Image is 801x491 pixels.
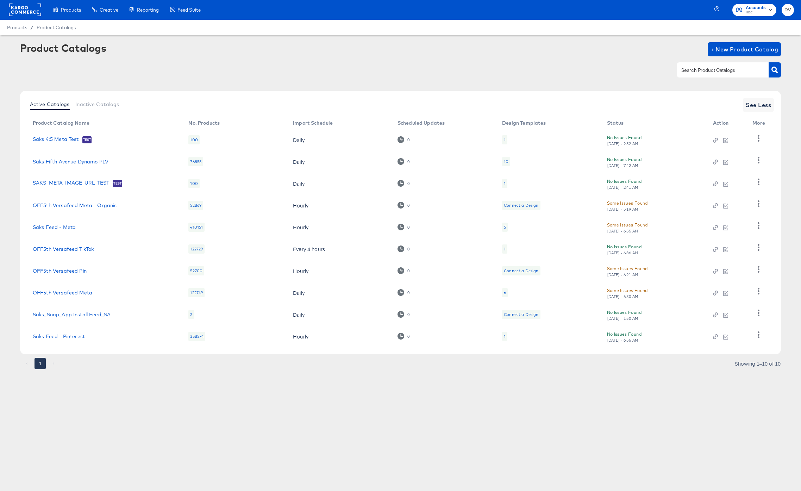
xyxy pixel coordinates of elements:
div: 122729 [188,244,205,254]
a: SAKS_META_IMAGE_URL_TEST [33,180,109,187]
div: Design Templates [502,120,546,126]
div: 10 [504,159,508,164]
div: Some Issues Found [607,265,648,272]
div: 1 [502,179,507,188]
div: 0 [398,289,410,296]
div: Product Catalog Name [33,120,89,126]
div: 1 [502,244,507,254]
div: 6 [502,288,508,297]
span: Products [61,7,81,13]
a: Saks Feed - Meta [33,224,76,230]
button: page 1 [35,358,46,369]
div: Connect a Design [504,312,538,317]
div: 1 [502,135,507,144]
button: + New Product Catalog [708,42,781,56]
nav: pagination navigation [20,358,60,369]
div: Connect a Design [502,201,540,210]
a: Product Catalogs [37,25,76,30]
div: No. Products [188,120,220,126]
div: [DATE] - 5:19 AM [607,207,639,212]
div: 0 [407,181,410,186]
span: Accounts [746,4,766,12]
div: 0 [398,245,410,252]
div: [DATE] - 6:30 AM [607,294,639,299]
a: OFF5th Versafeed Pin [33,268,87,274]
span: Creative [100,7,118,13]
div: 76855 [188,157,203,166]
div: 0 [407,225,410,230]
div: 100 [188,135,199,144]
div: 52869 [188,201,203,210]
button: DV [782,4,794,16]
a: Saks Feed - Pinterest [33,334,85,339]
div: 0 [407,159,410,164]
div: Import Schedule [293,120,333,126]
span: DV [784,6,791,14]
a: OFF5th Versafeed TikTok [33,246,94,252]
button: Some Issues Found[DATE] - 6:55 AM [607,221,648,234]
div: 122749 [188,288,205,297]
td: Daily [287,129,392,151]
button: Some Issues Found[DATE] - 6:21 AM [607,265,648,277]
div: 0 [407,312,410,317]
td: Hourly [287,260,392,282]
div: 0 [407,137,410,142]
div: Connect a Design [502,266,540,275]
td: Every 4 hours [287,238,392,260]
div: 1 [502,332,507,341]
div: 1 [504,181,506,186]
th: Status [601,118,707,129]
div: 0 [398,180,410,187]
div: 2 [188,310,194,319]
a: OFF5th Versafeed Meta [33,290,92,296]
div: 0 [398,202,410,209]
th: More [747,118,774,129]
div: 0 [398,333,410,340]
div: Some Issues Found [607,199,648,207]
div: 0 [407,247,410,251]
button: AccountsHBC [732,4,776,16]
div: 410151 [188,223,205,232]
button: Some Issues Found[DATE] - 6:30 AM [607,287,648,299]
div: 100 [188,179,199,188]
span: Test [82,137,92,143]
td: Daily [287,282,392,304]
a: Saks Fifth Avenue Dynamo PLV [33,159,108,164]
div: Scheduled Updates [398,120,445,126]
span: Test [113,181,122,186]
div: 0 [398,224,410,230]
a: Saks_Snap_App Install Feed_SA [33,312,111,317]
div: 0 [407,203,410,208]
span: HBC [746,10,766,15]
div: 1 [504,137,506,143]
span: Reporting [137,7,159,13]
td: Hourly [287,325,392,347]
div: 0 [398,136,410,143]
input: Search Product Catalogs [680,66,755,74]
span: Feed Suite [177,7,201,13]
td: Daily [287,173,392,194]
button: Some Issues Found[DATE] - 5:19 AM [607,199,648,212]
div: 5 [502,223,508,232]
div: 0 [398,158,410,165]
div: 1 [504,334,506,339]
div: 0 [398,267,410,274]
button: See Less [743,98,774,112]
td: Daily [287,304,392,325]
td: Hourly [287,216,392,238]
td: Daily [287,151,392,173]
div: 0 [407,290,410,295]
div: Connect a Design [504,203,538,208]
div: 6 [504,290,506,296]
div: [DATE] - 6:21 AM [607,272,639,277]
div: Connect a Design [504,268,538,274]
div: 1 [504,246,506,252]
div: Connect a Design [502,310,540,319]
div: 52700 [188,266,204,275]
div: 0 [398,311,410,318]
span: Products [7,25,27,30]
div: Product Catalogs [20,42,106,54]
div: Some Issues Found [607,287,648,294]
td: Hourly [287,194,392,216]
